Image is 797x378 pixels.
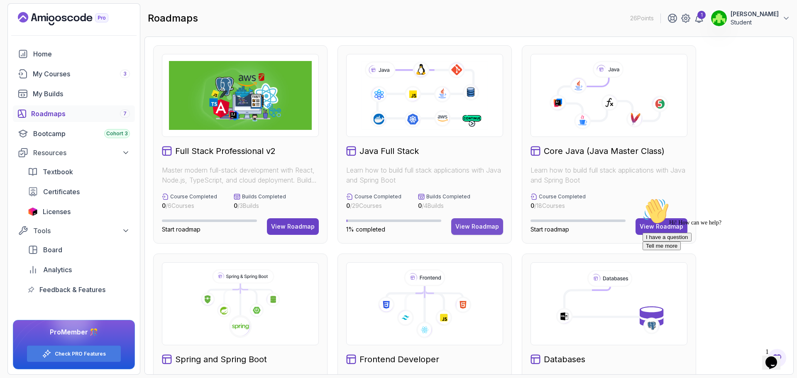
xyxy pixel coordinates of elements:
[33,89,130,99] div: My Builds
[18,12,127,25] a: Landing page
[31,109,130,119] div: Roadmaps
[346,226,385,233] span: 1% completed
[346,202,401,210] p: / 29 Courses
[33,226,130,236] div: Tools
[3,47,42,56] button: Tell me more
[27,345,121,362] button: Check PRO Features
[33,148,130,158] div: Resources
[731,10,779,18] p: [PERSON_NAME]
[346,202,350,209] span: 0
[630,14,654,22] p: 26 Points
[694,13,704,23] a: 1
[162,226,200,233] span: Start roadmap
[23,203,135,220] a: licenses
[23,241,135,258] a: board
[39,285,105,295] span: Feedback & Features
[23,261,135,278] a: analytics
[731,18,779,27] p: Student
[169,61,312,130] img: Full Stack Professional v2
[711,10,790,27] button: user profile image[PERSON_NAME]Student
[13,85,135,102] a: builds
[451,218,503,235] button: View Roadmap
[43,167,73,177] span: Textbook
[544,354,585,365] h2: Databases
[33,69,130,79] div: My Courses
[123,71,127,77] span: 3
[13,125,135,142] a: bootcamp
[639,195,789,341] iframe: chat widget
[418,202,470,210] p: / 4 Builds
[3,25,82,31] span: Hi! How can we help?
[43,207,71,217] span: Licenses
[106,130,128,137] span: Cohort 3
[418,202,422,209] span: 0
[267,218,319,235] button: View Roadmap
[23,163,135,180] a: textbook
[234,202,237,209] span: 0
[13,46,135,62] a: home
[242,193,286,200] p: Builds Completed
[3,38,52,47] button: I have a question
[455,222,499,231] div: View Roadmap
[697,11,706,19] div: 1
[175,145,276,157] h2: Full Stack Professional v2
[762,345,789,370] iframe: chat widget
[271,222,315,231] div: View Roadmap
[531,226,569,233] span: Start roadmap
[170,193,217,200] p: Course Completed
[13,66,135,82] a: courses
[43,187,80,197] span: Certificates
[28,207,38,216] img: jetbrains icon
[531,165,687,185] p: Learn how to build full stack applications with Java and Spring Boot
[3,3,153,56] div: 👋Hi! How can we help?I have a questionTell me more
[123,110,127,117] span: 7
[33,49,130,59] div: Home
[43,245,62,255] span: Board
[426,193,470,200] p: Builds Completed
[23,281,135,298] a: feedback
[3,3,30,30] img: :wave:
[544,145,665,157] h2: Core Java (Java Master Class)
[354,193,401,200] p: Course Completed
[175,354,267,365] h2: Spring and Spring Boot
[531,202,534,209] span: 0
[13,223,135,238] button: Tools
[162,202,217,210] p: / 6 Courses
[636,218,687,235] button: View Roadmap
[148,12,198,25] h2: roadmaps
[711,10,727,26] img: user profile image
[234,202,286,210] p: / 3 Builds
[531,202,586,210] p: / 18 Courses
[13,105,135,122] a: roadmaps
[23,183,135,200] a: certificates
[359,354,439,365] h2: Frontend Developer
[55,351,106,357] a: Check PRO Features
[359,145,419,157] h2: Java Full Stack
[162,165,319,185] p: Master modern full-stack development with React, Node.js, TypeScript, and cloud deployment. Build...
[539,193,586,200] p: Course Completed
[43,265,72,275] span: Analytics
[346,165,503,185] p: Learn how to build full stack applications with Java and Spring Boot
[162,202,166,209] span: 0
[13,145,135,160] button: Resources
[33,129,130,139] div: Bootcamp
